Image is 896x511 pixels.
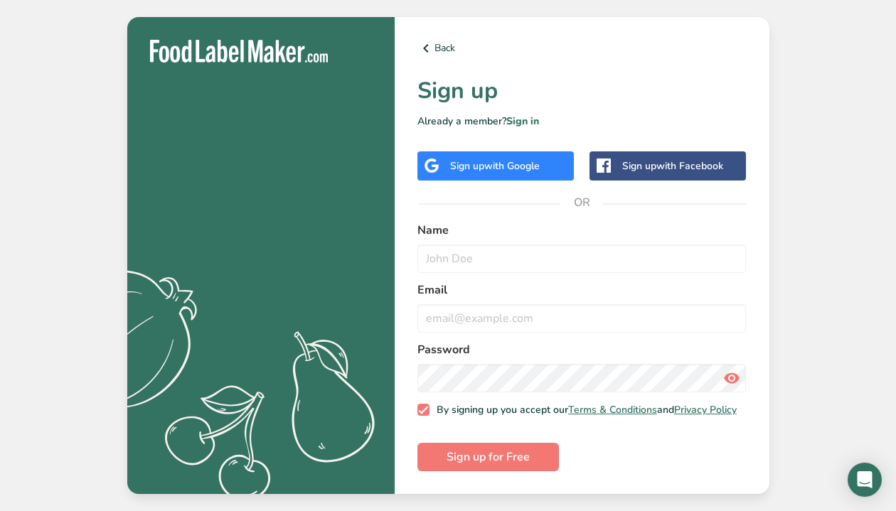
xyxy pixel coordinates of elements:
[506,114,539,128] a: Sign in
[417,222,747,239] label: Name
[417,114,747,129] p: Already a member?
[417,281,747,298] label: Email
[417,74,747,108] h1: Sign up
[417,40,747,57] a: Back
[674,403,737,416] a: Privacy Policy
[622,158,723,173] div: Sign up
[447,448,530,466] span: Sign up for Free
[417,244,747,273] input: John Doe
[150,40,328,63] img: Food Label Maker
[430,404,737,416] span: By signing up you accept our and
[848,463,882,497] div: Open Intercom Messenger
[450,158,540,173] div: Sign up
[417,443,559,471] button: Sign up for Free
[484,159,540,173] span: with Google
[417,341,747,358] label: Password
[568,403,657,416] a: Terms & Conditions
[560,181,603,224] span: OR
[656,159,723,173] span: with Facebook
[417,304,747,333] input: email@example.com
